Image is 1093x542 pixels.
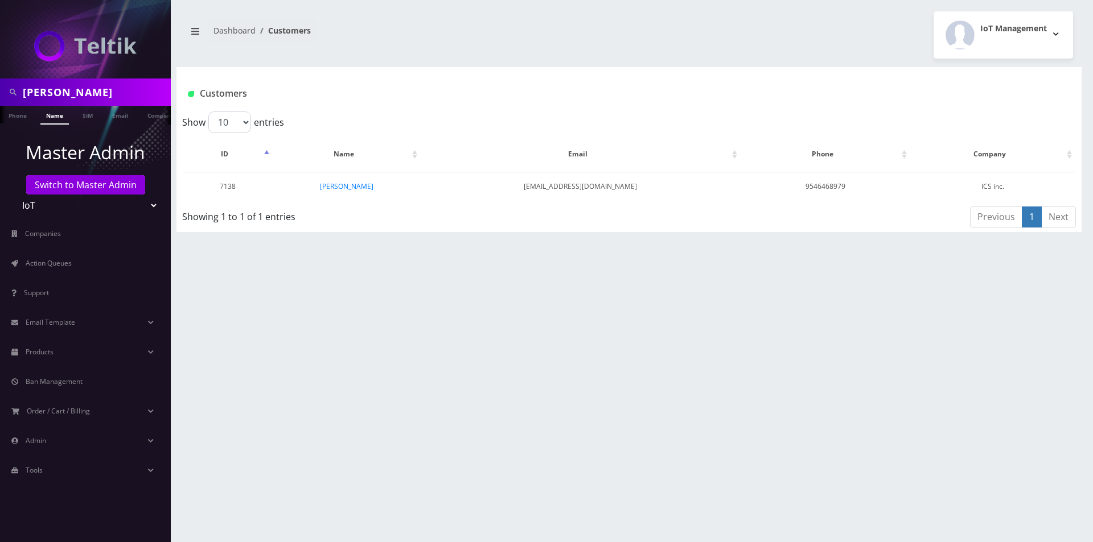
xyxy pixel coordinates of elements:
span: Ban Management [26,376,83,386]
td: ICS inc. [911,172,1075,201]
span: Support [24,288,49,297]
a: Name [40,106,69,125]
span: Admin [26,436,46,445]
th: Phone: activate to sort column ascending [741,138,910,171]
a: Dashboard [213,25,256,36]
li: Customers [256,24,311,36]
th: ID: activate to sort column descending [183,138,272,171]
a: Email [106,106,134,123]
td: 7138 [183,172,272,201]
a: [PERSON_NAME] [320,181,373,191]
a: SIM [77,106,98,123]
td: [EMAIL_ADDRESS][DOMAIN_NAME] [421,172,740,201]
span: Companies [25,229,61,238]
td: 9546468979 [741,172,910,201]
input: Search in Company [23,81,168,103]
th: Email: activate to sort column ascending [421,138,740,171]
img: IoT [34,31,137,61]
span: Action Queues [26,258,72,268]
nav: breadcrumb [185,19,621,51]
div: Showing 1 to 1 of 1 entries [182,205,546,224]
label: Show entries [182,111,284,133]
span: Products [26,347,54,357]
th: Name: activate to sort column ascending [273,138,420,171]
h2: IoT Management [980,24,1047,34]
span: Order / Cart / Billing [27,406,90,416]
a: 1 [1022,206,1042,227]
a: Phone [3,106,32,123]
a: Company [142,106,180,123]
th: Company: activate to sort column ascending [911,138,1075,171]
h1: Customers [188,88,921,99]
span: Email Template [26,317,75,327]
a: Previous [970,206,1022,227]
select: Showentries [208,111,251,133]
a: Switch to Master Admin [26,175,145,195]
a: Next [1041,206,1076,227]
span: Tools [26,465,43,475]
button: IoT Management [934,11,1073,59]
